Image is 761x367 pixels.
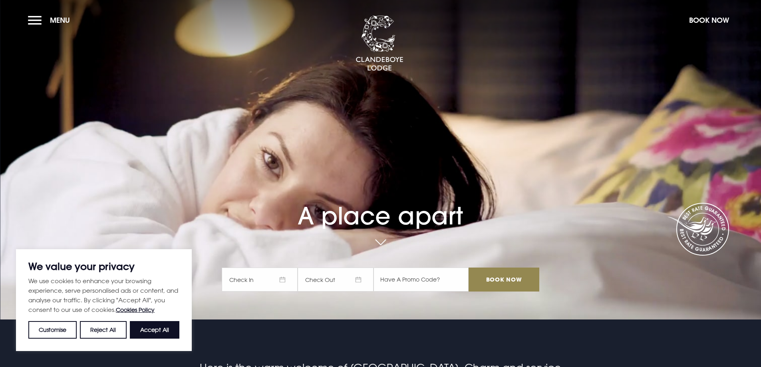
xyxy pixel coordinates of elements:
[130,321,179,339] button: Accept All
[16,249,192,351] div: We value your privacy
[356,16,403,71] img: Clandeboye Lodge
[80,321,126,339] button: Reject All
[374,268,469,292] input: Have A Promo Code?
[116,306,155,313] a: Cookies Policy
[28,276,179,315] p: We use cookies to enhance your browsing experience, serve personalised ads or content, and analys...
[28,321,77,339] button: Customise
[298,268,374,292] span: Check Out
[50,16,70,25] span: Menu
[222,179,539,230] h1: A place apart
[28,12,74,29] button: Menu
[469,268,539,292] input: Book Now
[28,262,179,271] p: We value your privacy
[685,12,733,29] button: Book Now
[222,268,298,292] span: Check In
